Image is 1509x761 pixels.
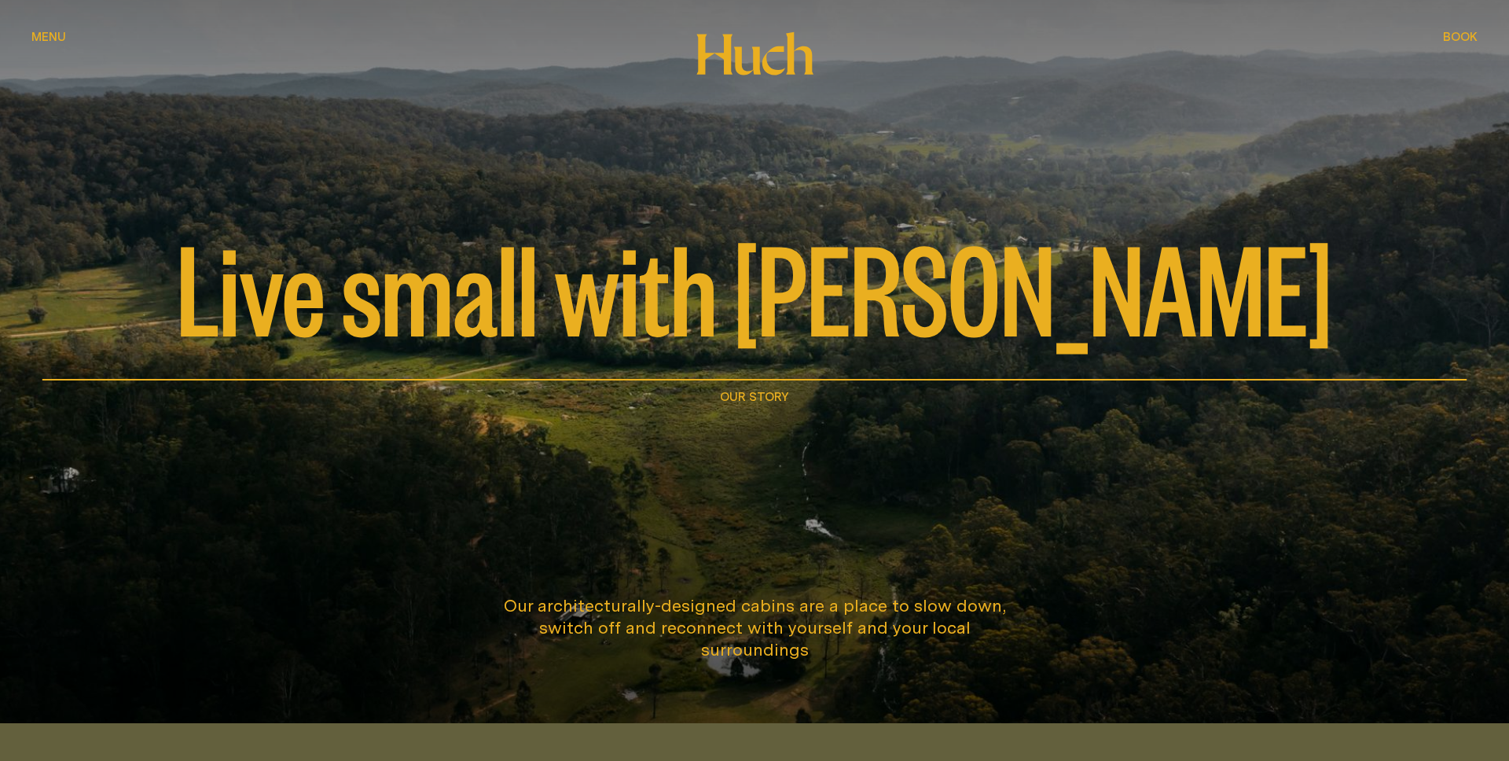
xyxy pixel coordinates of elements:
span: Menu [31,31,66,42]
h1: Our Story [720,387,789,406]
button: show booking tray [1443,28,1478,47]
span: Book [1443,31,1478,42]
button: show menu [31,28,66,47]
span: Live small with [PERSON_NAME] [177,222,1332,347]
p: Our architecturally-designed cabins are a place to slow down, switch off and reconnect with yours... [490,594,1019,660]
